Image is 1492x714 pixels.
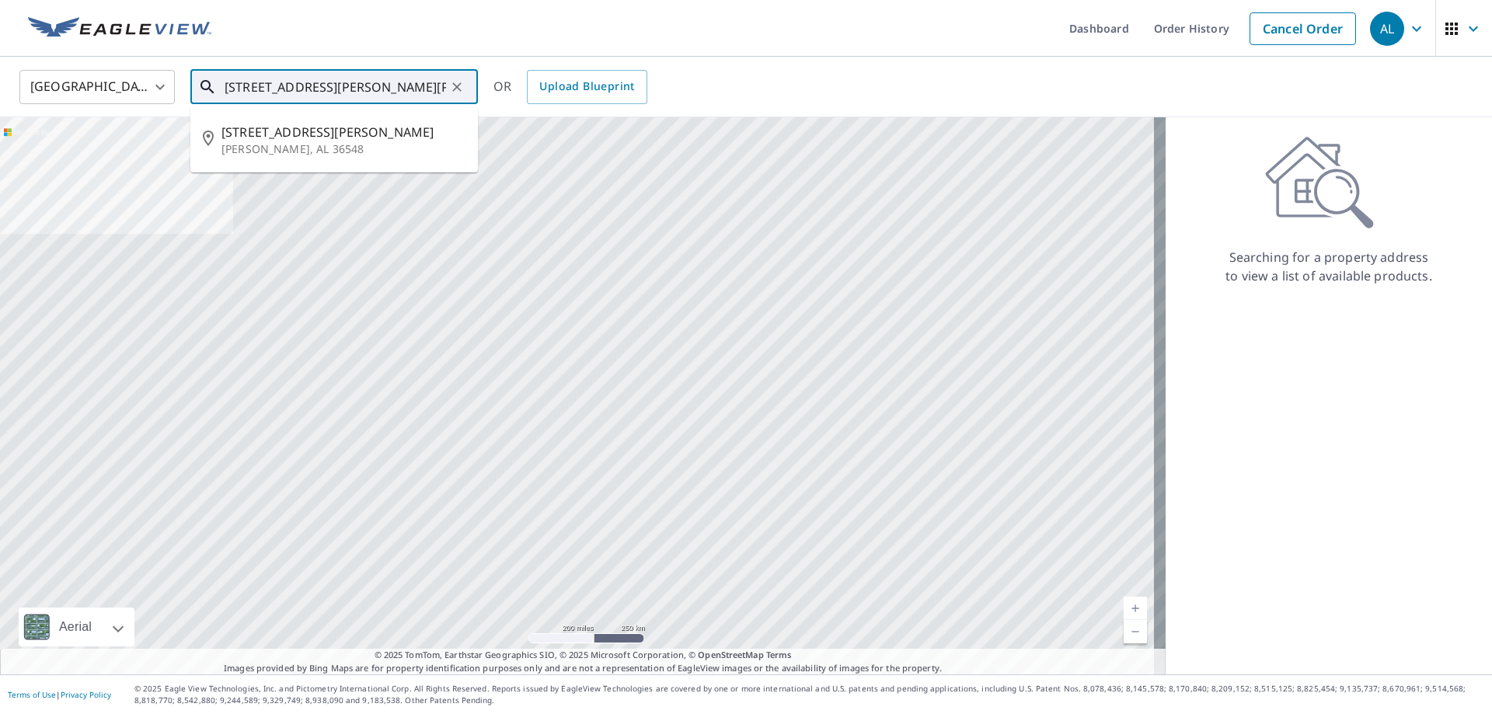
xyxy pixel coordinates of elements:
a: Current Level 5, Zoom Out [1124,620,1147,643]
a: Terms [766,649,792,660]
div: AL [1370,12,1404,46]
a: Terms of Use [8,689,56,700]
span: © 2025 TomTom, Earthstar Geographics SIO, © 2025 Microsoft Corporation, © [375,649,792,662]
button: Clear [446,76,468,98]
div: Aerial [54,608,96,646]
p: | [8,690,111,699]
span: Upload Blueprint [539,77,634,96]
p: © 2025 Eagle View Technologies, Inc. and Pictometry International Corp. All Rights Reserved. Repo... [134,683,1484,706]
a: Current Level 5, Zoom In [1124,597,1147,620]
div: Aerial [19,608,134,646]
p: Searching for a property address to view a list of available products. [1225,248,1433,285]
span: [STREET_ADDRESS][PERSON_NAME] [221,123,465,141]
p: [PERSON_NAME], AL 36548 [221,141,465,157]
a: Privacy Policy [61,689,111,700]
input: Search by address or latitude-longitude [225,65,446,109]
a: Upload Blueprint [527,70,647,104]
img: EV Logo [28,17,211,40]
a: OpenStreetMap [698,649,763,660]
div: [GEOGRAPHIC_DATA] [19,65,175,109]
a: Cancel Order [1250,12,1356,45]
div: OR [493,70,647,104]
